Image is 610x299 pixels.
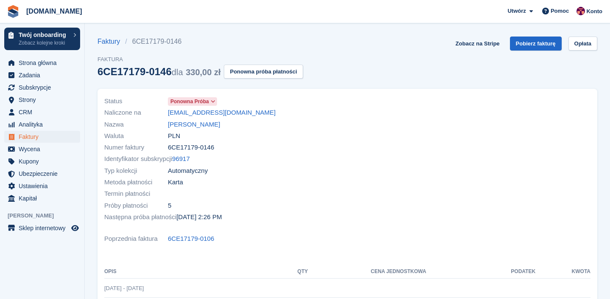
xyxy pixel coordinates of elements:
[19,106,70,118] span: CRM
[168,178,183,187] span: Karta
[104,131,168,141] span: Waluta
[19,118,70,130] span: Analityka
[104,108,168,118] span: Naliczone na
[168,143,214,152] span: 6CE17179-0146
[70,223,80,233] a: Podgląd sklepu
[168,131,180,141] span: PLN
[104,178,168,187] span: Metoda płatności
[19,131,70,143] span: Faktury
[97,37,125,47] a: Faktury
[4,28,80,50] a: Twój onboarding Zobacz kolejne kroki
[19,94,70,106] span: Strony
[168,108,276,118] a: [EMAIL_ADDRESS][DOMAIN_NAME]
[19,82,70,93] span: Subskrypcje
[170,98,209,105] span: Ponowna próba
[7,5,19,18] img: stora-icon-8386f47178a22dfd0bd8f6a31ec36ba5ce8667c1dd55bd0f319d3a0aa187defe.svg
[4,106,80,118] a: menu
[176,212,222,222] time: 2025-09-30 12:26:52 UTC
[452,37,503,51] a: Zobacz na Stripe
[168,96,217,106] a: Ponowna próba
[97,55,303,64] span: Faktura
[23,4,86,18] a: [DOMAIN_NAME]
[224,65,303,79] button: Ponowna próba płatności
[19,180,70,192] span: Ustawienia
[510,37,562,51] a: Pobierz fakturę
[19,192,70,204] span: Kapitał
[104,234,168,244] span: Poprzednia faktura
[586,7,602,16] span: Konto
[168,201,171,211] span: 5
[104,154,172,164] span: Identyfikator subskrypcji
[4,143,80,155] a: menu
[19,69,70,81] span: Zadania
[19,57,70,69] span: Strona główna
[4,168,80,180] a: menu
[4,131,80,143] a: menu
[551,7,569,15] span: Pomoc
[104,189,168,199] span: Termin płatności
[4,94,80,106] a: menu
[104,285,144,291] span: [DATE] - [DATE]
[19,143,70,155] span: Wycena
[104,212,176,222] span: Następna próba płatności
[19,39,69,47] p: Zobacz kolejne kroki
[308,265,426,279] th: Cena jednostkowa
[8,212,84,220] span: [PERSON_NAME]
[172,154,190,164] a: 96917
[4,57,80,69] a: menu
[577,7,585,15] img: Mateusz Kacwin
[97,66,220,77] div: 6CE17179-0146
[168,166,208,176] span: Automatyczny
[104,166,168,176] span: Typ kolekcji
[4,82,80,93] a: menu
[4,155,80,167] a: menu
[4,118,80,130] a: menu
[535,265,591,279] th: Kwota
[4,222,80,234] a: menu
[168,120,220,130] a: [PERSON_NAME]
[4,192,80,204] a: menu
[186,68,220,77] span: 330,00 zł
[286,265,308,279] th: QTY
[19,222,70,234] span: Sklep internetowy
[4,180,80,192] a: menu
[19,32,69,38] p: Twój onboarding
[104,120,168,130] span: Nazwa
[104,143,168,152] span: Numer faktury
[104,265,286,279] th: Opis
[104,96,168,106] span: Status
[568,37,597,51] a: Opłata
[97,37,303,47] nav: breadcrumbs
[19,168,70,180] span: Ubezpieczenie
[507,7,526,15] span: Utwórz
[4,69,80,81] a: menu
[104,201,168,211] span: Próby płatności
[426,265,535,279] th: Podatek
[19,155,70,167] span: Kupony
[172,68,183,77] span: dla
[168,234,214,244] a: 6CE17179-0106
